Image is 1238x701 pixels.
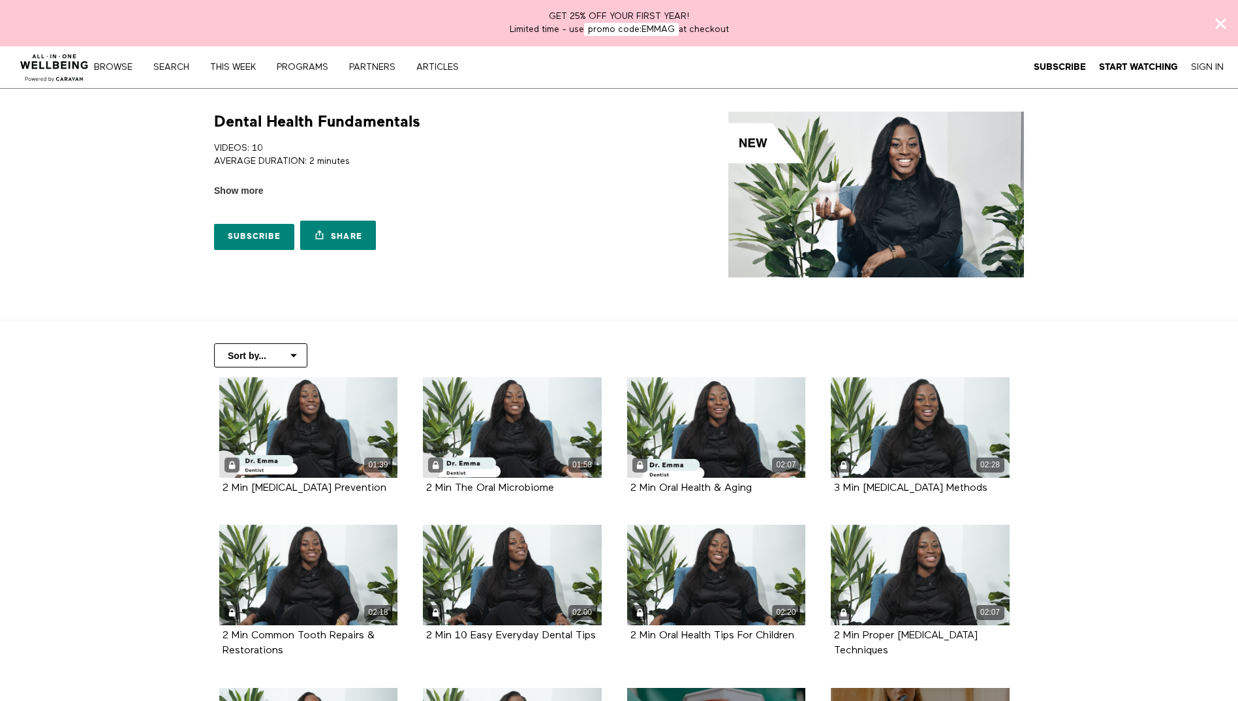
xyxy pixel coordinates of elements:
[728,112,1024,278] img: Dental Health Fundamentals
[642,25,675,34] span: EMMAG
[223,631,375,656] strong: 2 Min Common Tooth Repairs & Restorations
[834,631,978,655] a: 2 Min Proper [MEDICAL_DATA] Techniques
[89,63,146,72] a: Browse
[584,23,679,36] span: promo code:
[976,605,1004,620] div: 02:07
[627,525,806,625] a: 2 Min Oral Health Tips For Children 02:20
[834,483,987,493] a: 3 Min [MEDICAL_DATA] Methods
[834,631,978,656] strong: 2 Min Proper Tooth Brushing Techniques
[426,483,554,493] a: 2 Min The Oral Microbiome
[15,23,1224,36] p: Limited time - use at checkout
[364,458,392,473] div: 01:39
[1099,62,1178,72] strong: Start Watching
[1099,61,1178,73] a: Start Watching
[568,458,596,473] div: 01:58
[149,63,203,72] a: Search
[219,525,398,625] a: 2 Min Common Tooth Repairs & Restorations 02:18
[630,631,794,641] strong: 2 Min Oral Health Tips For Children
[568,605,596,620] div: 02:00
[831,525,1010,625] a: 2 Min Proper Tooth Brushing Techniques 02:07
[214,184,263,198] span: Show more
[219,377,398,478] a: 2 Min Oral Cancer Prevention 01:39
[831,377,1010,478] a: 3 Min Teeth Whitening Methods 02:28
[223,483,386,493] a: 2 Min [MEDICAL_DATA] Prevention
[834,483,987,493] strong: 3 Min Teeth Whitening Methods
[426,631,596,641] strong: 2 Min 10 Easy Everyday Dental Tips
[206,63,270,72] a: THIS WEEK
[15,44,94,84] img: CARAVAN
[423,525,602,625] a: 2 Min 10 Easy Everyday Dental Tips 02:00
[423,377,602,478] a: 2 Min The Oral Microbiome 01:58
[412,63,472,72] a: ARTICLES
[103,60,486,73] nav: Primary
[214,142,614,168] p: VIDEOS: 10 AVERAGE DURATION: 2 minutes
[300,221,376,250] a: Share
[223,631,375,655] a: 2 Min Common Tooth Repairs & Restorations
[1034,61,1086,73] a: Subscribe
[1191,61,1224,73] a: Sign In
[1034,62,1086,72] strong: Subscribe
[214,112,420,132] h1: Dental Health Fundamentals
[772,605,800,620] div: 02:20
[426,631,596,640] a: 2 Min 10 Easy Everyday Dental Tips
[364,605,392,620] div: 02:18
[272,63,342,72] a: PROGRAMS
[627,377,806,478] a: 2 Min Oral Health & Aging 02:07
[1021,46,1233,88] div: Secondary
[976,458,1004,473] div: 02:28
[223,483,386,493] strong: 2 Min Oral Cancer Prevention
[345,63,409,72] a: PARTNERS
[630,631,794,640] a: 2 Min Oral Health Tips For Children
[630,483,752,493] a: 2 Min Oral Health & Aging
[772,458,800,473] div: 02:07
[15,10,1224,23] p: GET 25% OFF YOUR FIRST YEAR!
[214,224,294,250] a: Subscribe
